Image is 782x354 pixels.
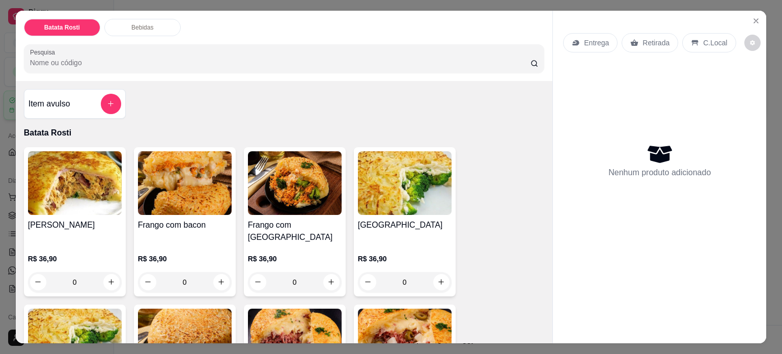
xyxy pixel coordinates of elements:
[138,151,232,215] img: product-image
[608,167,711,179] p: Nenhum produto adicionado
[744,35,761,51] button: decrease-product-quantity
[44,23,80,32] p: Batata Rosti
[584,38,609,48] p: Entrega
[358,254,452,264] p: R$ 36,90
[248,219,342,243] h4: Frango com [GEOGRAPHIC_DATA]
[358,219,452,231] h4: [GEOGRAPHIC_DATA]
[30,48,59,57] label: Pesquisa
[248,254,342,264] p: R$ 36,90
[248,151,342,215] img: product-image
[138,219,232,231] h4: Frango com bacon
[28,151,122,215] img: product-image
[28,254,122,264] p: R$ 36,90
[24,127,545,139] p: Batata Rosti
[703,38,727,48] p: C.Local
[643,38,669,48] p: Retirada
[29,98,70,110] h4: Item avulso
[138,254,232,264] p: R$ 36,90
[748,13,764,29] button: Close
[28,219,122,231] h4: [PERSON_NAME]
[30,58,530,68] input: Pesquisa
[131,23,153,32] p: Bebidas
[101,94,121,114] button: add-separate-item
[358,151,452,215] img: product-image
